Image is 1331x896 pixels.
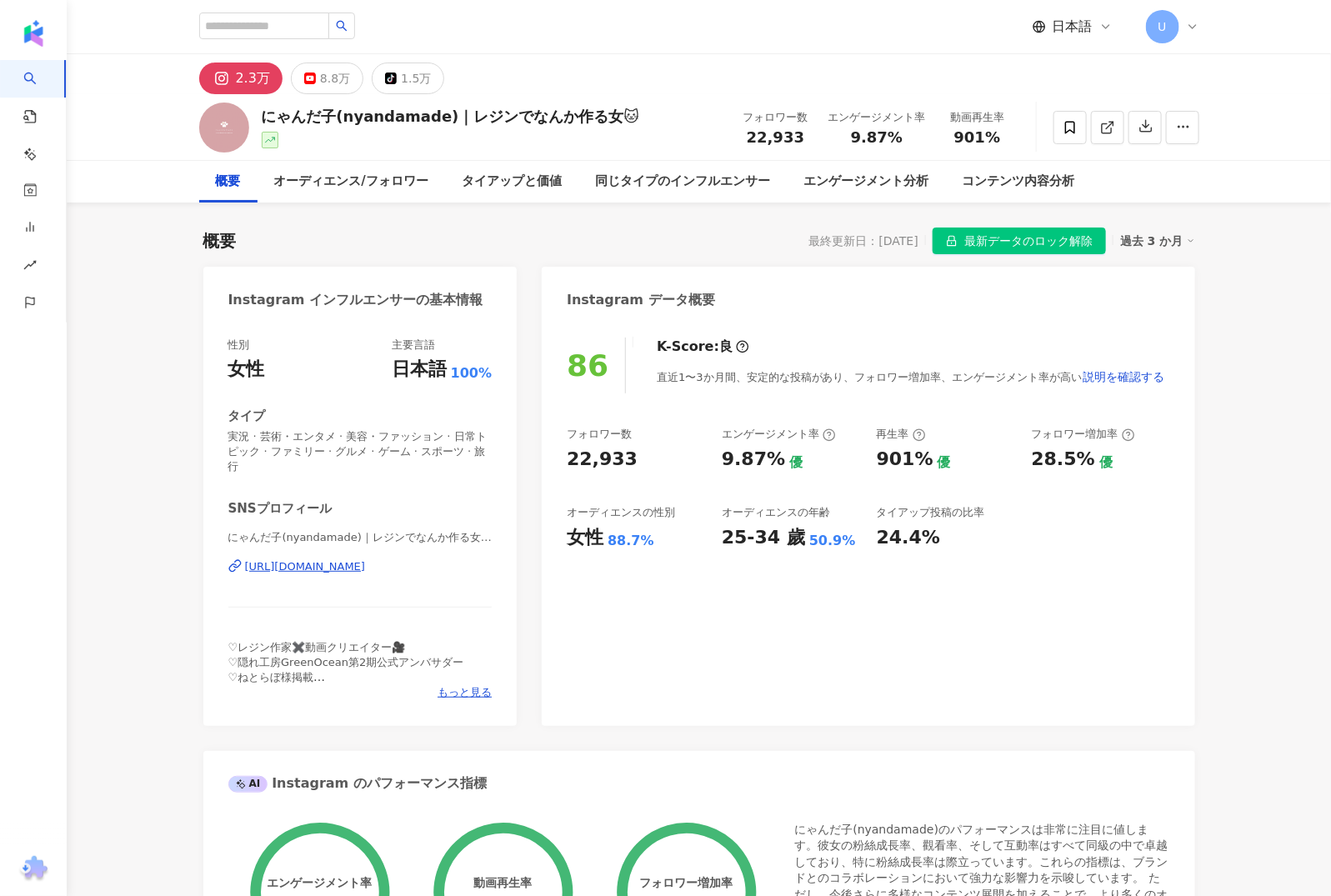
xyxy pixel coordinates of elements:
[451,364,492,383] span: 100%
[567,427,632,442] div: フォロワー数
[274,172,428,192] div: オーディエンス/フォロワー
[747,128,804,146] span: 22,933
[203,229,237,253] div: 概要
[743,109,808,126] div: フォロワー数
[20,20,47,47] img: logo icon
[291,63,363,94] button: 8.8万
[462,172,562,192] div: タイアップと価値
[401,67,431,90] div: 1.5万
[372,63,444,94] button: 1.5万
[1099,453,1113,472] div: 優
[262,106,640,127] div: にゃんだ子(nyandamade)｜レジンでなんか作る女🐱
[828,109,926,126] div: エンゲージメント率
[851,129,903,146] span: 9.87%
[1083,370,1165,383] span: 説明を確認する
[228,429,493,475] span: 実況 · 芸術・エンタメ · 美容・ファッション · 日常トピック · ファミリー · グルメ · ゲーム · スポーツ · 旅行
[228,408,266,425] div: タイプ
[567,505,675,520] div: オーディエンスの性別
[722,505,830,520] div: オーディエンスの年齢
[228,338,250,353] div: 性別
[1032,427,1135,442] div: フォロワー増加率
[23,248,37,286] span: rise
[722,525,805,551] div: 25-34 歲
[228,530,493,545] span: にゃんだ子(nyandamade)｜レジンでなんか作る女🐱アヒルの人🐥 | nyandako_nyandamade
[719,338,733,356] div: 良
[18,856,50,883] img: chrome extension
[938,453,951,472] div: 優
[877,447,933,473] div: 901%
[567,525,603,551] div: 女性
[1083,360,1166,393] button: 説明を確認する
[809,532,856,550] div: 50.9%
[657,360,1166,393] div: 直近1〜3か月間、安定的な投稿があり、フォロワー増加率、エンゲージメント率が高い
[803,172,928,192] div: エンゲージメント分析
[392,357,447,383] div: 日本語
[595,172,770,192] div: 同じタイプのインフルエンサー
[962,172,1074,192] div: コンテンツ内容分析
[722,447,785,473] div: 9.87%
[268,876,373,889] div: エンゲージメント率
[1032,447,1095,473] div: 28.5%
[567,447,638,473] div: 22,933
[228,776,268,793] div: AI
[1158,18,1166,36] span: U
[228,357,265,383] div: 女性
[228,500,332,518] div: SNSプロフィール
[877,505,985,520] div: タイアップ投稿の比率
[608,532,654,550] div: 88.7%
[722,427,836,442] div: エンゲージメント率
[1053,18,1093,36] span: 日本語
[438,685,492,700] span: もっと見る
[877,427,926,442] div: 再生率
[228,559,493,574] a: [URL][DOMAIN_NAME]
[199,63,283,94] button: 2.3万
[236,67,270,90] div: 2.3万
[336,20,348,32] span: search
[946,109,1009,126] div: 動画再生率
[228,291,483,309] div: Instagram インフルエンサーの基本情報
[964,228,1093,255] span: 最新データのロック解除
[640,876,733,889] div: フォロワー増加率
[199,103,249,153] img: KOL Avatar
[392,338,435,353] div: 主要言語
[245,559,366,574] div: [URL][DOMAIN_NAME]
[877,525,940,551] div: 24.4%
[954,129,1001,146] span: 901%
[809,234,918,248] div: 最終更新日：[DATE]
[216,172,241,192] div: 概要
[474,876,533,889] div: 動画再生率
[933,228,1106,254] button: 最新データのロック解除
[789,453,803,472] div: 優
[567,291,715,309] div: Instagram データ概要
[23,60,57,240] a: search
[320,67,350,90] div: 8.8万
[567,348,608,383] div: 86
[1120,230,1195,252] div: 過去 3 か月
[946,235,958,247] span: lock
[228,774,487,793] div: Instagram のパフォーマンス指標
[657,338,749,356] div: K-Score :
[228,641,464,744] span: ♡レジン作家✖️動画クリエイター🎥 ♡隠れ工房GreenOcean第2期公式アンバサダー ♡ねとらぼ様掲載 ♡minneハンマケ・日本ホビーショー出展 ♡サン宝石様SNSコンテンツ制作 オーダー...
